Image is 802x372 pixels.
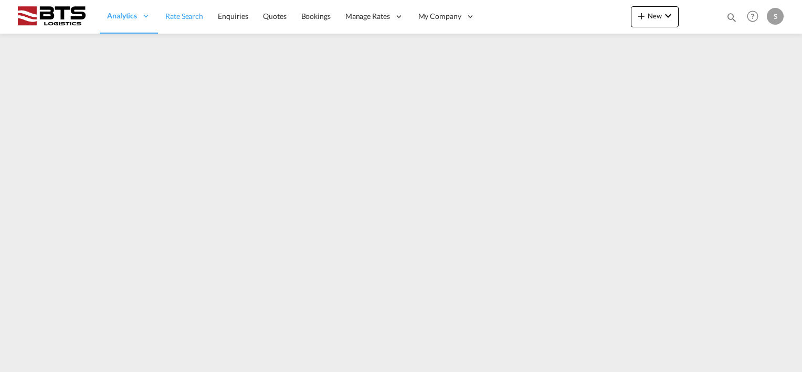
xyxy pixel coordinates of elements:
[726,12,737,27] div: icon-magnify
[631,6,679,27] button: icon-plus 400-fgNewicon-chevron-down
[418,11,461,22] span: My Company
[301,12,331,20] span: Bookings
[767,8,784,25] div: S
[744,7,767,26] div: Help
[635,9,648,22] md-icon: icon-plus 400-fg
[107,11,137,21] span: Analytics
[744,7,762,25] span: Help
[165,12,203,20] span: Rate Search
[218,12,248,20] span: Enquiries
[345,11,390,22] span: Manage Rates
[726,12,737,23] md-icon: icon-magnify
[635,12,674,20] span: New
[263,12,286,20] span: Quotes
[16,5,87,28] img: cdcc71d0be7811ed9adfbf939d2aa0e8.png
[662,9,674,22] md-icon: icon-chevron-down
